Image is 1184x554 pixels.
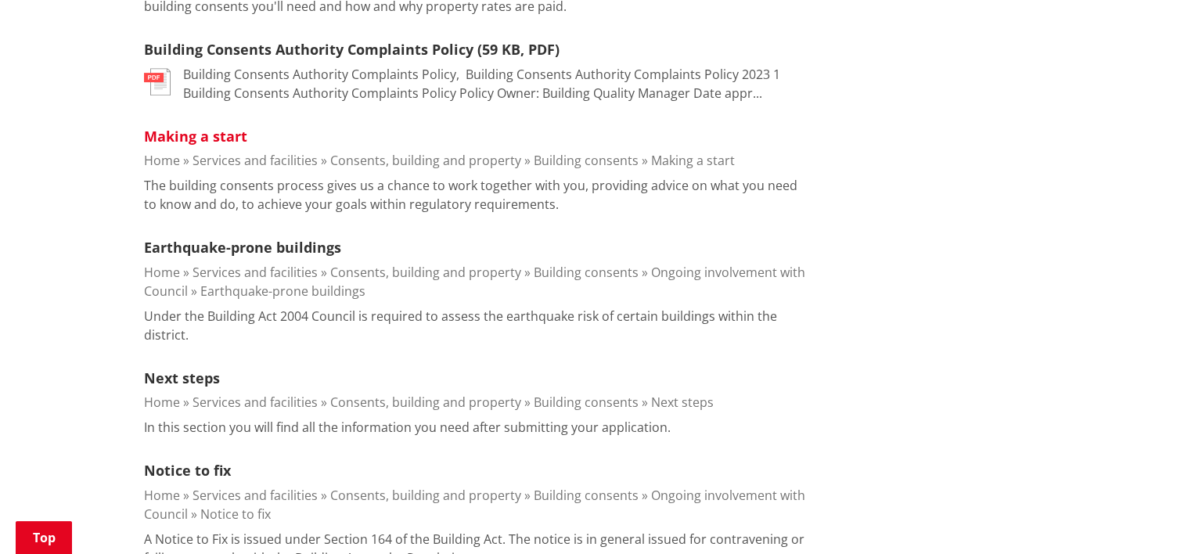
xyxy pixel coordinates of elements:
[651,394,714,411] a: Next steps
[330,394,521,411] a: Consents, building and property
[193,152,318,169] a: Services and facilities
[144,418,671,437] p: In this section you will find all the information you need after submitting your application.
[534,487,639,504] a: Building consents
[144,394,180,411] a: Home
[330,152,521,169] a: Consents, building and property
[144,264,180,281] a: Home
[16,521,72,554] a: Top
[1112,488,1168,545] iframe: Messenger Launcher
[144,176,811,214] p: The building consents process gives us a chance to work together with you, providing advice on wh...
[651,152,735,169] a: Making a start
[144,238,341,257] a: Earthquake-prone buildings
[330,487,521,504] a: Consents, building and property
[330,264,521,281] a: Consents, building and property
[144,68,171,95] img: document-pdf.svg
[200,505,271,523] a: Notice to fix
[183,65,811,103] p: Building Consents Authority Complaints Policy, ﻿ Building Consents Authority Complaints Policy 20...
[144,264,805,300] a: Ongoing involvement with Council
[193,264,318,281] a: Services and facilities
[144,487,180,504] a: Home
[144,40,560,59] a: Building Consents Authority Complaints Policy (59 KB, PDF)
[144,461,231,480] a: Notice to fix
[200,282,365,300] a: Earthquake-prone buildings
[534,152,639,169] a: Building consents
[534,264,639,281] a: Building consents
[144,307,811,344] p: Under the Building Act 2004 Council is required to assess the earthquake risk of certain building...
[534,394,639,411] a: Building consents
[193,487,318,504] a: Services and facilities
[144,152,180,169] a: Home
[144,127,247,146] a: Making a start
[193,394,318,411] a: Services and facilities
[144,369,220,387] a: Next steps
